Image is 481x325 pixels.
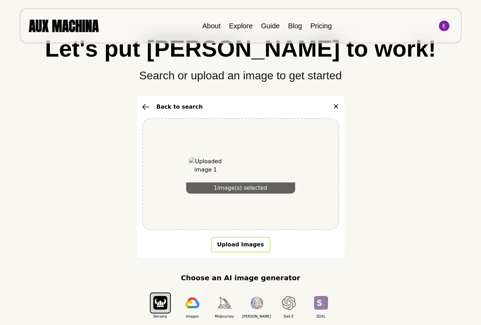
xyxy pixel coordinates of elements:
button: ✕ [333,101,339,113]
h1: Let's put [PERSON_NAME] to work! [14,37,467,60]
img: Dall E [282,296,296,310]
a: About [202,22,220,30]
img: Imagen [185,297,199,309]
span: Midjourney [209,314,241,319]
img: Midjourney [218,297,232,309]
button: Back to search [142,103,203,111]
p: Choose an AI image generator [181,273,300,283]
img: Berserq [153,296,167,310]
img: Uploaded image 1 [189,157,223,191]
span: Berserq [144,314,176,319]
span: SDXL [305,314,337,319]
img: Leonardo [250,296,264,309]
a: Guide [261,22,279,30]
a: Blog [288,22,302,30]
img: AUX MACHINA [29,20,99,32]
a: Pricing [311,22,332,30]
span: Imagen [176,314,209,319]
a: Explore [229,22,253,30]
span: Dall E [273,314,305,319]
p: Search or upload an image to get started [14,60,467,84]
img: SDXL [314,296,328,310]
span: [PERSON_NAME] [241,314,273,319]
button: Upload Images [211,237,270,252]
div: 1 image(s) selected [186,182,295,194]
img: Avatar [439,21,449,31]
